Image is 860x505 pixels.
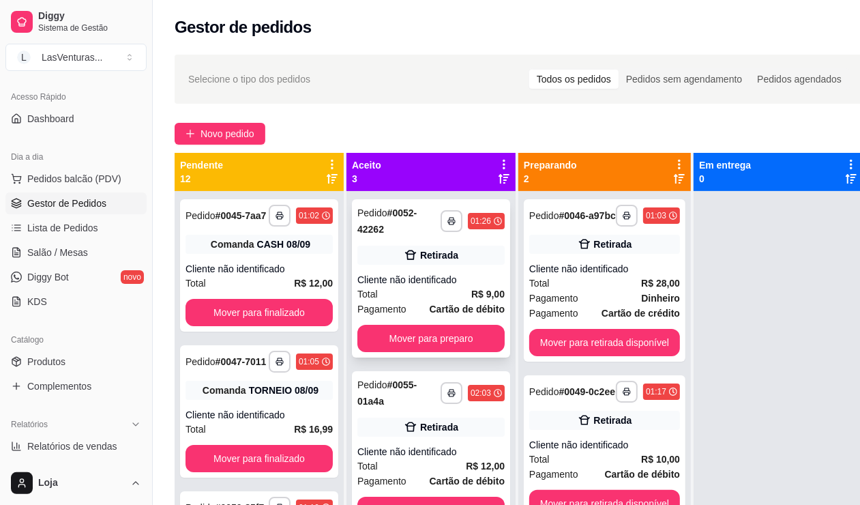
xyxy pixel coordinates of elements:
[211,237,254,251] span: Comanda
[299,356,319,367] div: 01:05
[186,129,195,139] span: plus
[357,273,505,287] div: Cliente não identificado
[175,123,265,145] button: Novo pedido
[357,325,505,352] button: Mover para preparo
[17,50,31,64] span: L
[186,210,216,221] span: Pedido
[602,308,680,319] strong: Cartão de crédito
[5,242,147,263] a: Salão / Mesas
[257,237,311,251] div: CASH 08/09
[471,289,505,300] strong: R$ 9,00
[27,439,117,453] span: Relatórios de vendas
[529,467,578,482] span: Pagamento
[299,210,319,221] div: 01:02
[27,197,106,210] span: Gestor de Pedidos
[524,172,577,186] p: 2
[357,459,378,474] span: Total
[430,304,505,315] strong: Cartão de débito
[5,266,147,288] a: Diggy Botnovo
[699,158,751,172] p: Em entrega
[524,158,577,172] p: Preparando
[38,477,125,489] span: Loja
[357,207,417,235] strong: # 0052-42262
[180,172,223,186] p: 12
[641,454,680,465] strong: R$ 10,00
[203,384,246,397] span: Comanda
[559,210,616,221] strong: # 0046-a97bc
[201,126,254,141] span: Novo pedido
[216,210,267,221] strong: # 0045-7aa7
[5,108,147,130] a: Dashboard
[619,70,750,89] div: Pedidos sem agendamento
[471,216,491,227] div: 01:26
[357,207,387,218] span: Pedido
[641,293,680,304] strong: Dinheiro
[466,461,505,472] strong: R$ 12,00
[27,172,121,186] span: Pedidos balcão (PDV)
[529,262,680,276] div: Cliente não identificado
[186,356,216,367] span: Pedido
[5,5,147,38] a: DiggySistema de Gestão
[27,246,88,259] span: Salão / Mesas
[5,291,147,313] a: KDS
[5,146,147,168] div: Dia a dia
[27,379,91,393] span: Complementos
[471,388,491,399] div: 02:03
[186,408,333,422] div: Cliente não identificado
[249,384,318,397] div: TORNEIO 08/09
[175,16,312,38] h2: Gestor de pedidos
[5,217,147,239] a: Lista de Pedidos
[594,237,632,251] div: Retirada
[27,270,69,284] span: Diggy Bot
[42,50,103,64] div: LasVenturas ...
[5,460,147,482] a: Relatório de clientes
[529,438,680,452] div: Cliente não identificado
[420,248,458,262] div: Retirada
[529,386,559,397] span: Pedido
[188,72,310,87] span: Selecione o tipo dos pedidos
[594,414,632,427] div: Retirada
[352,172,381,186] p: 3
[357,379,387,390] span: Pedido
[529,452,550,467] span: Total
[186,276,206,291] span: Total
[420,420,458,434] div: Retirada
[357,287,378,302] span: Total
[529,291,578,306] span: Pagamento
[357,379,417,407] strong: # 0055-01a4a
[5,86,147,108] div: Acesso Rápido
[5,168,147,190] button: Pedidos balcão (PDV)
[357,445,505,459] div: Cliente não identificado
[186,262,333,276] div: Cliente não identificado
[529,306,578,321] span: Pagamento
[5,375,147,397] a: Complementos
[646,386,666,397] div: 01:17
[430,476,505,487] strong: Cartão de débito
[5,192,147,214] a: Gestor de Pedidos
[646,210,666,221] div: 01:03
[186,445,333,472] button: Mover para finalizado
[529,210,559,221] span: Pedido
[27,355,65,369] span: Produtos
[529,329,680,356] button: Mover para retirada disponível
[38,10,141,23] span: Diggy
[5,329,147,351] div: Catálogo
[180,158,223,172] p: Pendente
[529,276,550,291] span: Total
[38,23,141,33] span: Sistema de Gestão
[357,302,406,317] span: Pagamento
[605,469,680,480] strong: Cartão de débito
[750,70,849,89] div: Pedidos agendados
[5,44,147,71] button: Select a team
[352,158,381,172] p: Aceito
[216,356,267,367] strong: # 0047-7011
[529,70,619,89] div: Todos os pedidos
[186,299,333,326] button: Mover para finalizado
[5,351,147,373] a: Produtos
[5,467,147,500] button: Loja
[27,295,47,308] span: KDS
[641,278,680,289] strong: R$ 28,00
[699,172,751,186] p: 0
[27,112,74,126] span: Dashboard
[27,221,98,235] span: Lista de Pedidos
